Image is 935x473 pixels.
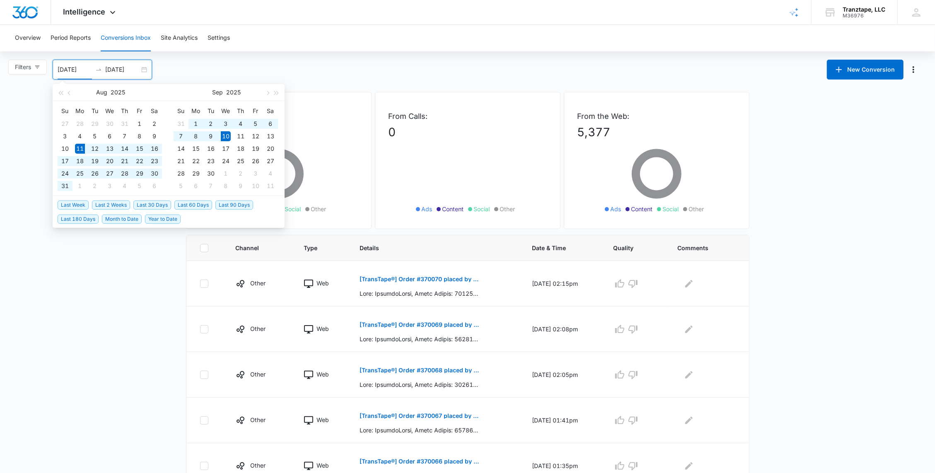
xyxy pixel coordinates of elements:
[203,104,218,118] th: Tu
[105,119,115,129] div: 30
[316,370,329,379] p: Web
[87,130,102,142] td: 2025-08-05
[233,180,248,192] td: 2025-10-09
[150,169,159,179] div: 30
[682,368,696,381] button: Edit Comments
[266,119,275,129] div: 6
[174,104,188,118] th: Su
[522,261,603,306] td: [DATE] 02:15pm
[191,181,201,191] div: 6
[147,155,162,167] td: 2025-08-23
[58,155,72,167] td: 2025-08-17
[95,66,102,73] span: to
[206,131,216,141] div: 9
[218,130,233,142] td: 2025-09-10
[102,118,117,130] td: 2025-07-30
[117,104,132,118] th: Th
[51,25,91,51] button: Period Reports
[843,6,885,13] div: account name
[203,167,218,180] td: 2025-09-30
[132,118,147,130] td: 2025-08-01
[174,130,188,142] td: 2025-09-07
[611,205,621,213] span: Ads
[132,180,147,192] td: 2025-09-05
[218,104,233,118] th: We
[188,167,203,180] td: 2025-09-29
[90,144,100,154] div: 12
[221,169,231,179] div: 1
[360,426,480,434] p: Lore: IpsumdoLorsi, Ametc Adipis: 657861, Elitsed: Doeiu TempoRinc®, Utla: Etdolore Magn aliqua e...
[75,156,85,166] div: 18
[251,181,261,191] div: 10
[90,181,100,191] div: 2
[105,156,115,166] div: 20
[60,119,70,129] div: 27
[147,142,162,155] td: 2025-08-16
[132,142,147,155] td: 2025-08-15
[311,205,326,213] span: Other
[117,142,132,155] td: 2025-08-14
[90,156,100,166] div: 19
[843,13,885,19] div: account id
[215,200,253,210] span: Last 90 Days
[58,180,72,192] td: 2025-08-31
[682,277,696,290] button: Edit Comments
[251,131,261,141] div: 12
[389,111,547,122] p: From Calls:
[360,380,480,389] p: Lore: IpsumdoLorsi, Ametc Adipis: 302619, Elitsed: Doeiu TempoRinc®, Utla: Etdo Magna aliqua e ad...
[147,167,162,180] td: 2025-08-30
[206,181,216,191] div: 7
[191,156,201,166] div: 22
[58,104,72,118] th: Su
[221,144,231,154] div: 17
[176,169,186,179] div: 28
[682,459,696,473] button: Edit Comments
[191,131,201,141] div: 8
[316,415,329,424] p: Web
[92,200,130,210] span: Last 2 Weeks
[263,104,278,118] th: Sa
[266,169,275,179] div: 4
[135,144,145,154] div: 15
[135,119,145,129] div: 1
[236,119,246,129] div: 4
[150,131,159,141] div: 9
[75,169,85,179] div: 25
[263,130,278,142] td: 2025-09-13
[827,60,904,80] button: New Conversion
[58,200,89,210] span: Last Week
[135,181,145,191] div: 5
[120,144,130,154] div: 14
[221,156,231,166] div: 24
[233,155,248,167] td: 2025-09-25
[150,156,159,166] div: 23
[102,167,117,180] td: 2025-08-27
[111,84,125,101] button: 2025
[250,415,266,424] p: Other
[221,119,231,129] div: 3
[102,155,117,167] td: 2025-08-20
[101,25,151,51] button: Conversions Inbox
[360,276,480,282] p: [TransTape®] Order #370070 placed by [PERSON_NAME]
[174,167,188,180] td: 2025-09-28
[135,131,145,141] div: 8
[613,244,645,252] span: Quality
[58,118,72,130] td: 2025-07-27
[233,104,248,118] th: Th
[203,118,218,130] td: 2025-09-02
[72,180,87,192] td: 2025-09-01
[263,142,278,155] td: 2025-09-20
[120,119,130,129] div: 31
[203,155,218,167] td: 2025-09-23
[105,181,115,191] div: 3
[95,66,102,73] span: swap-right
[174,155,188,167] td: 2025-09-21
[263,118,278,130] td: 2025-09-06
[248,155,263,167] td: 2025-09-26
[63,7,106,16] span: Intelligence
[248,104,263,118] th: Fr
[90,119,100,129] div: 29
[174,118,188,130] td: 2025-08-31
[221,181,231,191] div: 8
[147,130,162,142] td: 2025-08-09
